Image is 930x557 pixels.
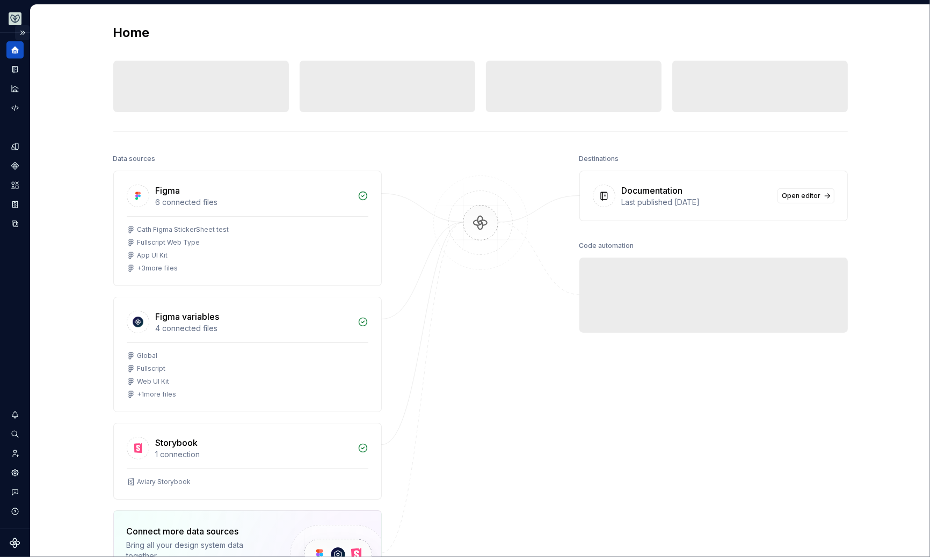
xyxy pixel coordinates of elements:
div: Last published [DATE] [622,197,771,208]
div: Web UI Kit [137,377,170,386]
a: Settings [6,464,24,481]
div: Data sources [113,151,156,166]
div: Cath Figma StickerSheet test [137,225,229,234]
div: Destinations [579,151,619,166]
img: 256e2c79-9abd-4d59-8978-03feab5a3943.png [9,12,21,25]
a: Figma variables4 connected filesGlobalFullscriptWeb UI Kit+1more files [113,297,382,412]
a: Figma6 connected filesCath Figma StickerSheet testFullscript Web TypeApp UI Kit+3more files [113,171,382,286]
a: Data sources [6,215,24,232]
a: Assets [6,177,24,194]
div: Fullscript Web Type [137,238,200,247]
a: Open editor [778,188,834,203]
div: Fullscript [137,364,166,373]
a: Home [6,41,24,58]
svg: Supernova Logo [10,538,20,548]
div: Figma [156,184,180,197]
a: Code automation [6,99,24,116]
a: Storybook1 connectionAviary Storybook [113,423,382,500]
span: Open editor [782,192,821,200]
div: Global [137,351,158,360]
div: Connect more data sources [127,525,272,538]
div: + 3 more files [137,264,178,273]
div: Code automation [579,238,634,253]
a: Documentation [6,61,24,78]
div: Aviary Storybook [137,478,191,486]
div: Storybook [156,436,198,449]
a: Invite team [6,445,24,462]
button: Contact support [6,483,24,501]
button: Search ⌘K [6,426,24,443]
div: Documentation [622,184,683,197]
div: 6 connected files [156,197,351,208]
a: Analytics [6,80,24,97]
a: Storybook stories [6,196,24,213]
div: Figma variables [156,310,220,323]
a: Design tokens [6,138,24,155]
a: Components [6,157,24,174]
div: App UI Kit [137,251,168,260]
div: 1 connection [156,449,351,460]
div: + 1 more files [137,390,177,399]
h2: Home [113,24,150,41]
button: Notifications [6,406,24,423]
div: 4 connected files [156,323,351,334]
button: Expand sidebar [15,25,30,40]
